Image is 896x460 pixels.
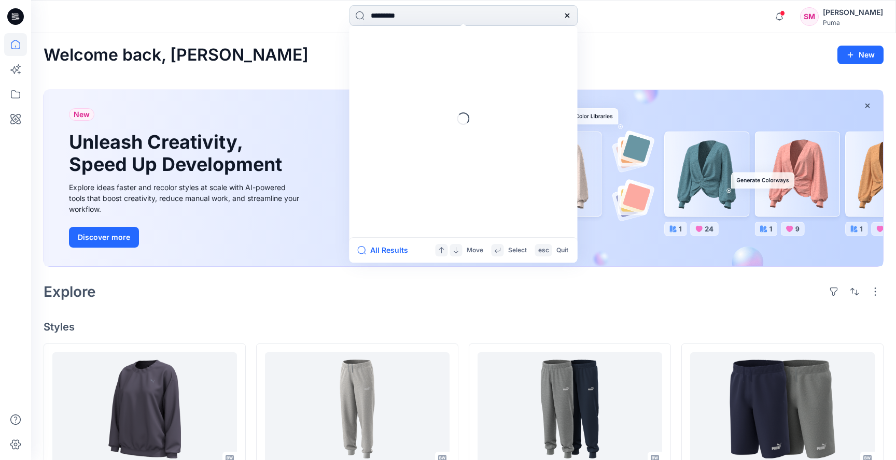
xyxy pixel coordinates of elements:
[69,227,139,248] button: Discover more
[823,19,883,26] div: Puma
[837,46,884,64] button: New
[467,245,483,256] p: Move
[556,245,568,256] p: Quit
[74,108,90,121] span: New
[358,244,415,256] button: All Results
[800,7,819,26] div: SM
[44,46,309,65] h2: Welcome back, [PERSON_NAME]
[69,227,302,248] a: Discover more
[44,321,884,333] h4: Styles
[823,6,883,19] div: [PERSON_NAME]
[508,245,527,256] p: Select
[538,245,549,256] p: esc
[69,131,287,176] h1: Unleash Creativity, Speed Up Development
[69,182,302,214] div: Explore ideas faster and recolor styles at scale with AI-powered tools that boost creativity, red...
[44,283,96,300] h2: Explore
